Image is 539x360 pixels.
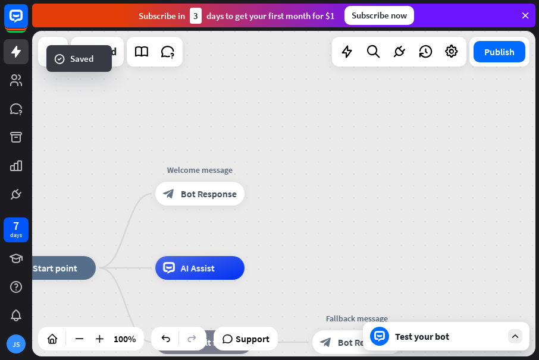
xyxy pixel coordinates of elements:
[4,217,29,242] a: 7 days
[344,6,414,25] div: Subscribe now
[78,37,117,67] div: Untitled
[7,334,26,353] div: JS
[163,188,175,200] i: block_bot_response
[146,164,253,176] div: Welcome message
[236,329,269,348] span: Support
[70,52,93,65] span: Saved
[474,41,525,62] button: Publish
[338,336,394,348] span: Bot Response
[181,188,237,200] span: Bot Response
[54,53,65,65] i: success
[395,330,502,342] div: Test your bot
[10,5,45,40] button: Open LiveChat chat widget
[320,336,332,348] i: block_bot_response
[303,312,410,324] div: Fallback message
[181,262,215,274] span: AI Assist
[10,231,22,239] div: days
[181,336,245,348] span: Default fallback
[13,220,19,231] div: 7
[190,8,202,24] div: 3
[33,262,77,274] span: Start point
[139,8,335,24] div: Subscribe in days to get your first month for $1
[110,329,139,348] div: 100%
